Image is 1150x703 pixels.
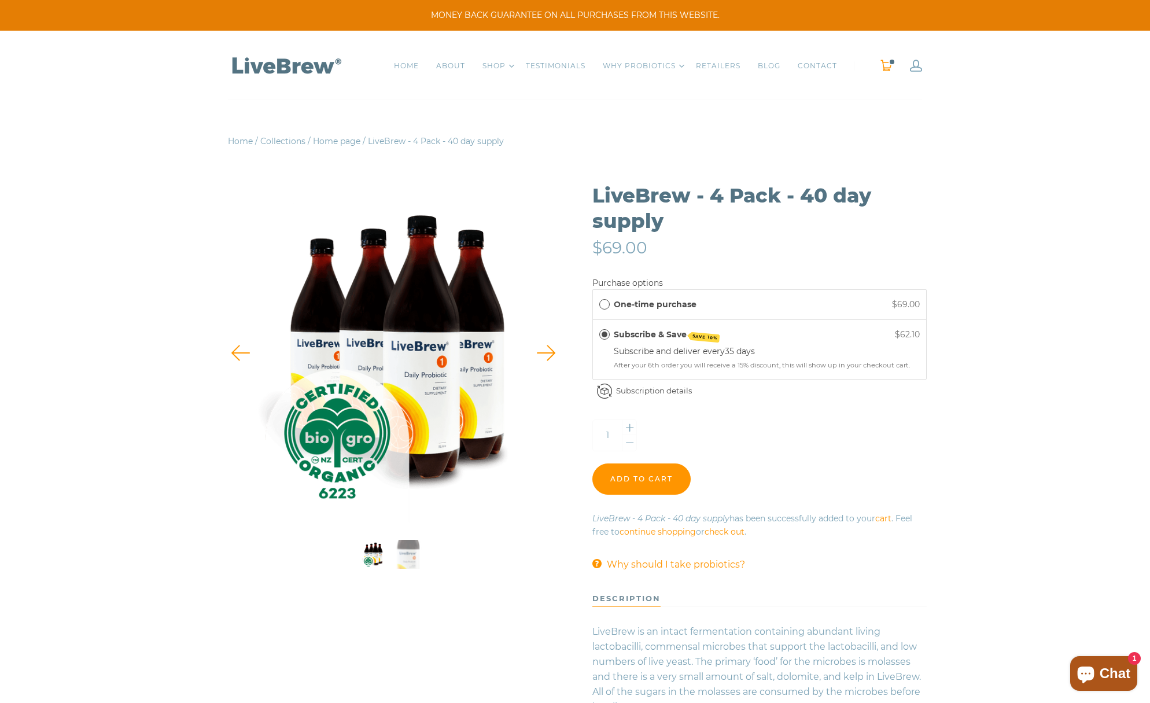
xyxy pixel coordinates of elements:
a: BLOG [758,60,780,72]
em: LiveBrew - 4 Pack - 40 day supply [592,513,729,524]
span: Why should I take probiotics? [607,559,745,570]
inbox-online-store-chat: Shopify online store chat [1067,656,1141,694]
a: cart [875,513,891,524]
div: Subscribe & Save [599,328,610,341]
label: Purchase options [592,278,663,288]
a: check out [705,527,744,537]
div: After your 6th order you will receive a 15% discount, this will show up in your checkout cart. [614,360,920,371]
input: Add to cart [592,463,691,495]
div: One-time purchase [599,298,610,311]
span: $62.10 [895,329,920,340]
span: SAVE 10% [690,332,720,342]
span: / [363,136,366,146]
span: 0 [889,58,895,65]
span: / [308,136,311,146]
label: Subscribe and deliver every [614,346,725,356]
a: WHY PROBIOTICS [603,60,676,72]
a: Collections [260,136,305,146]
a: Home [228,136,253,146]
div: has been successfully added to your . Feel free to or . [592,512,927,539]
a: HOME [394,60,419,72]
span: / [255,136,258,146]
a: Home page [313,136,360,146]
a: Why should I take probiotics? [607,557,745,572]
img: LiveBrew - 4 Pack - 40 day supply [224,183,564,523]
span: $69.00 [892,299,920,310]
span: $69.00 [592,238,647,257]
a: 0 [880,60,893,72]
span: LiveBrew - 4 Pack - 40 day supply [368,136,504,146]
h1: LiveBrew - 4 Pack - 40 day supply [592,183,927,234]
input: Quantity [593,420,622,451]
a: SHOP [482,60,506,72]
a: CONTACT [798,60,837,72]
a: Subscription details [616,386,692,395]
div: description [592,590,661,607]
label: Subscribe & Save [614,328,720,341]
a: RETAILERS [696,60,740,72]
a: ABOUT [436,60,465,72]
a: continue shopping [620,527,696,537]
img: LiveBrew [228,55,344,75]
label: One-time purchase [614,298,696,311]
label: 35 days [725,346,755,356]
span: MONEY BACK GUARANTEE ON ALL PURCHASES FROM THIS WEBSITE. [17,9,1133,21]
a: TESTIMONIALS [526,60,585,72]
